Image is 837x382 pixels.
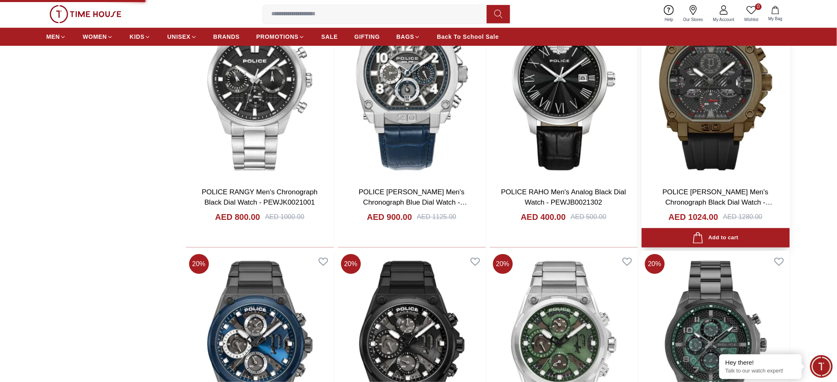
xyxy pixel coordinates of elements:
p: Talk to our watch expert! [726,368,796,375]
a: Back To School Sale [437,29,499,44]
a: PROMOTIONS [256,29,305,44]
span: 20 % [189,254,209,274]
span: 20 % [341,254,361,274]
span: BRANDS [213,33,240,41]
div: AED 1000.00 [265,212,304,222]
img: ... [50,5,121,23]
a: GIFTING [354,29,380,44]
span: Help [662,17,677,23]
span: Wishlist [741,17,762,23]
a: UNISEX [167,29,197,44]
a: 0Wishlist [740,3,763,24]
h4: AED 900.00 [367,211,412,223]
span: 0 [755,3,762,10]
span: BAGS [396,33,414,41]
div: AED 1125.00 [417,212,456,222]
a: Our Stores [678,3,708,24]
span: My Account [710,17,738,23]
a: POLICE RAHO Men's Analog Black Dial Watch - PEWJB0021302 [501,188,626,207]
span: Our Stores [680,17,707,23]
a: MEN [46,29,66,44]
button: Add to cart [642,228,790,248]
span: KIDS [130,33,145,41]
span: My Bag [765,16,786,22]
a: WOMEN [83,29,113,44]
span: 20 % [645,254,665,274]
a: BAGS [396,29,420,44]
span: GIFTING [354,33,380,41]
h4: AED 400.00 [521,211,566,223]
div: Chat Widget [810,355,833,378]
span: 20 % [493,254,513,274]
h4: AED 1024.00 [669,211,718,223]
span: UNISEX [167,33,190,41]
span: SALE [321,33,338,41]
span: MEN [46,33,60,41]
a: KIDS [130,29,151,44]
div: Add to cart [692,232,738,243]
a: POLICE RANGY Men's Chronograph Black Dial Watch - PEWJK0021001 [202,188,318,207]
a: Help [660,3,678,24]
span: PROMOTIONS [256,33,299,41]
a: POLICE [PERSON_NAME] Men's Chronograph Black Dial Watch - PEWGQ0040003 [663,188,773,217]
h4: AED 800.00 [215,211,260,223]
span: Back To School Sale [437,33,499,41]
div: AED 1280.00 [723,212,762,222]
button: My Bag [763,4,787,24]
span: WOMEN [83,33,107,41]
div: AED 500.00 [571,212,606,222]
a: SALE [321,29,338,44]
a: POLICE [PERSON_NAME] Men's Chronograph Blue Dial Watch - PEWJF0021901 [359,188,467,217]
div: Hey there! [726,358,796,367]
a: BRANDS [213,29,240,44]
